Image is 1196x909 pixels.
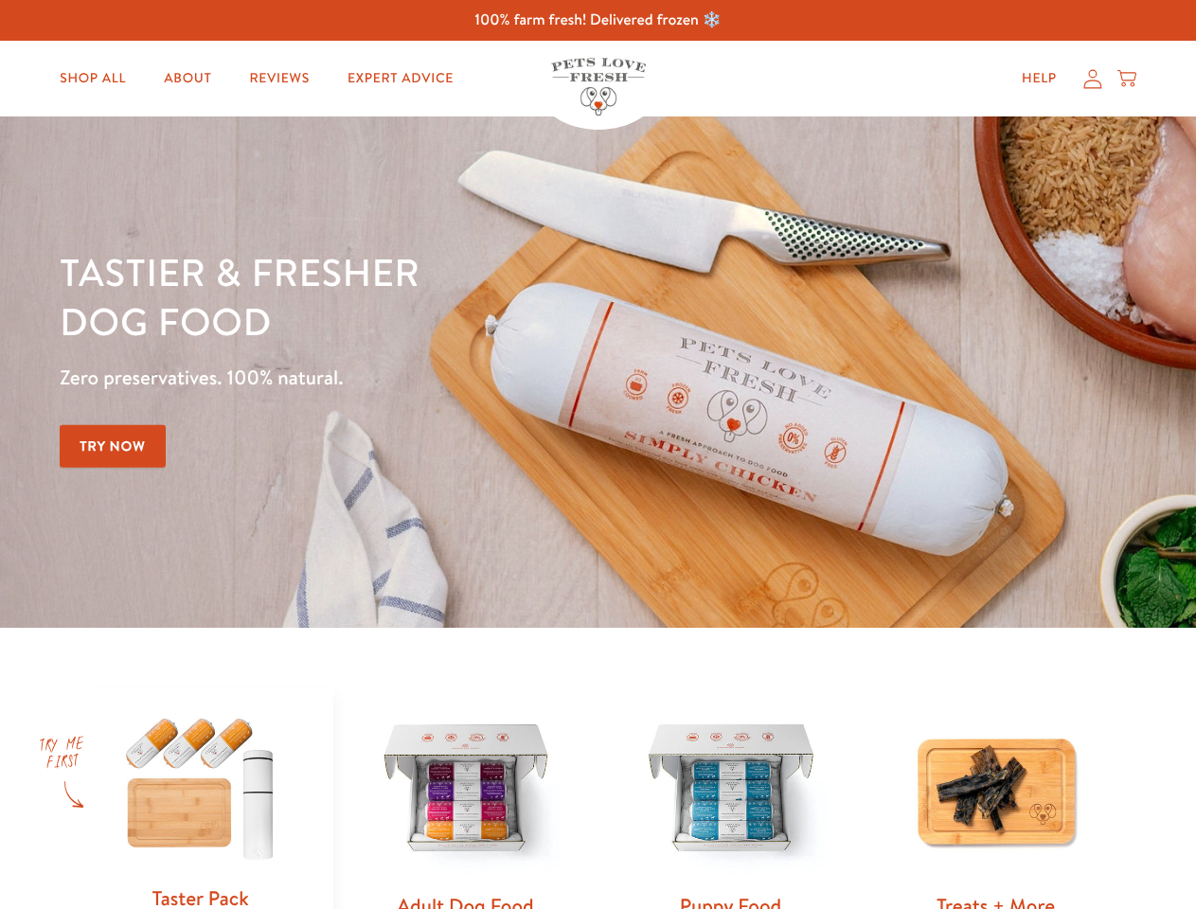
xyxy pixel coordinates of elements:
a: Reviews [234,60,324,98]
a: About [149,60,226,98]
a: Expert Advice [332,60,469,98]
img: Pets Love Fresh [551,58,646,116]
h1: Tastier & fresher dog food [60,247,777,346]
a: Try Now [60,425,166,468]
a: Shop All [45,60,141,98]
a: Help [1007,60,1072,98]
p: Zero preservatives. 100% natural. [60,361,777,395]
